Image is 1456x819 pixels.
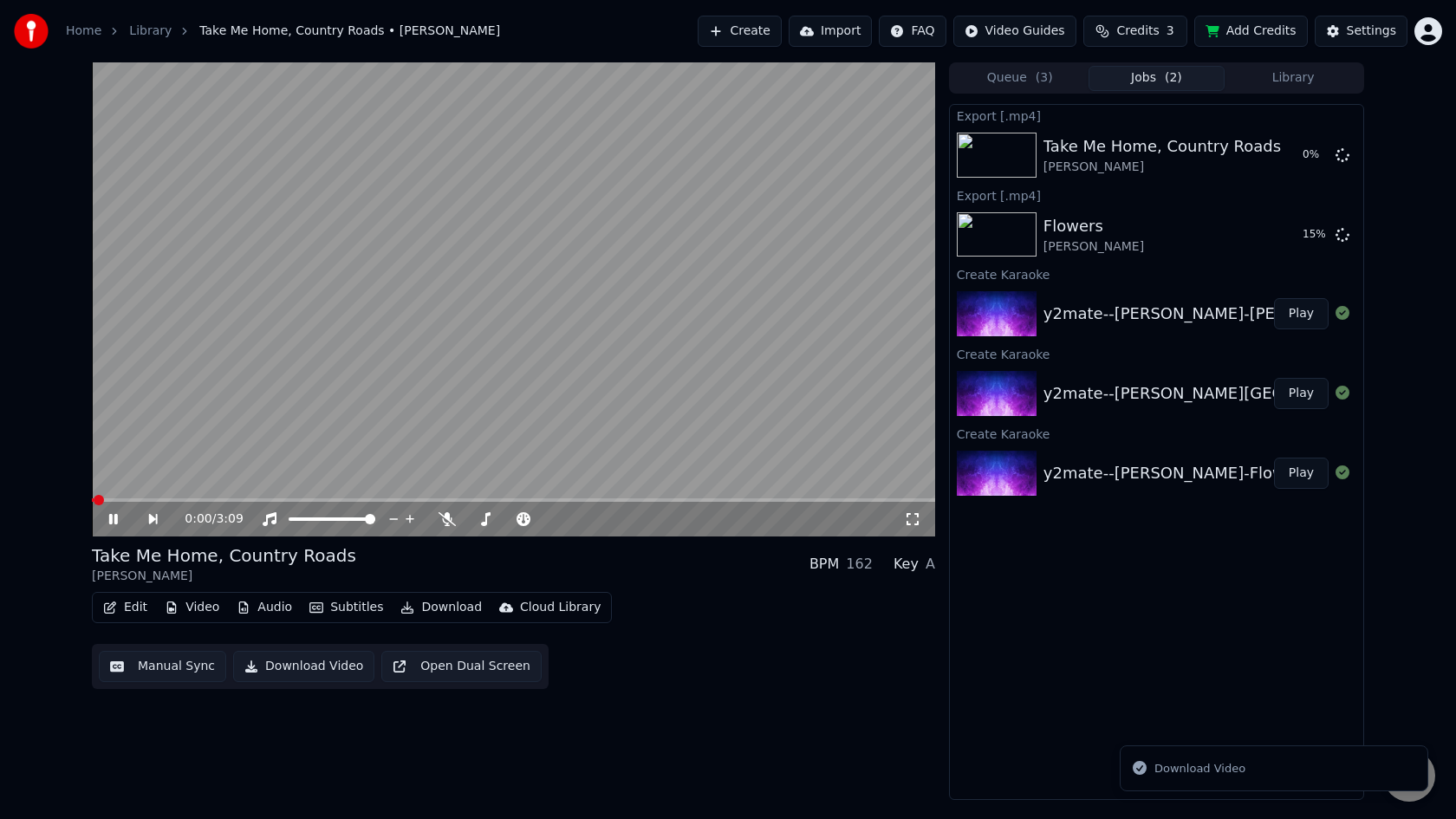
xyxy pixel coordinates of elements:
button: Jobs [1089,66,1225,91]
button: Add Credits [1194,16,1308,47]
button: Audio [230,595,299,620]
button: Download Video [233,651,374,682]
div: Settings [1347,23,1396,40]
div: Export [.mp4] [950,185,1363,205]
button: Queue [952,66,1089,91]
div: y2mate--[PERSON_NAME]-Flowers-Lyrics [1043,461,1359,485]
button: Manual Sync [99,651,226,682]
button: Video [158,595,226,620]
div: [PERSON_NAME] [1043,238,1144,256]
div: / [185,510,226,528]
div: 0 % [1303,148,1329,162]
div: [PERSON_NAME] [92,568,356,585]
span: Credits [1116,23,1159,40]
button: Play [1274,298,1329,329]
div: Download Video [1154,760,1245,777]
div: [PERSON_NAME] [1043,159,1281,176]
div: Flowers [1043,214,1144,238]
div: y2mate--[PERSON_NAME]-[PERSON_NAME]-Lyrics [1043,302,1429,326]
img: youka [14,14,49,49]
a: Library [129,23,172,40]
a: Home [66,23,101,40]
button: Play [1274,378,1329,409]
div: BPM [809,554,839,575]
span: ( 2 ) [1165,69,1182,87]
button: Create [698,16,782,47]
button: Import [789,16,872,47]
div: 15 % [1303,228,1329,242]
div: Take Me Home, Country Roads [1043,134,1281,159]
div: Take Me Home, Country Roads [92,543,356,568]
span: Take Me Home, Country Roads • [PERSON_NAME] [199,23,500,40]
div: 162 [846,554,873,575]
button: Open Dual Screen [381,651,542,682]
button: FAQ [879,16,946,47]
div: Key [894,554,919,575]
button: Download [393,595,489,620]
div: Export [.mp4] [950,105,1363,126]
div: Create Karaoke [950,423,1363,444]
div: A [926,554,935,575]
div: Cloud Library [520,599,601,616]
span: 3:09 [216,510,243,528]
button: Library [1225,66,1362,91]
button: Settings [1315,16,1407,47]
button: Play [1274,458,1329,489]
button: Video Guides [953,16,1076,47]
div: Create Karaoke [950,263,1363,284]
div: Create Karaoke [950,343,1363,364]
nav: breadcrumb [66,23,500,40]
span: 0:00 [185,510,211,528]
button: Subtitles [302,595,390,620]
span: ( 3 ) [1036,69,1053,87]
button: Edit [96,595,154,620]
button: Credits3 [1083,16,1187,47]
span: 3 [1167,23,1174,40]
